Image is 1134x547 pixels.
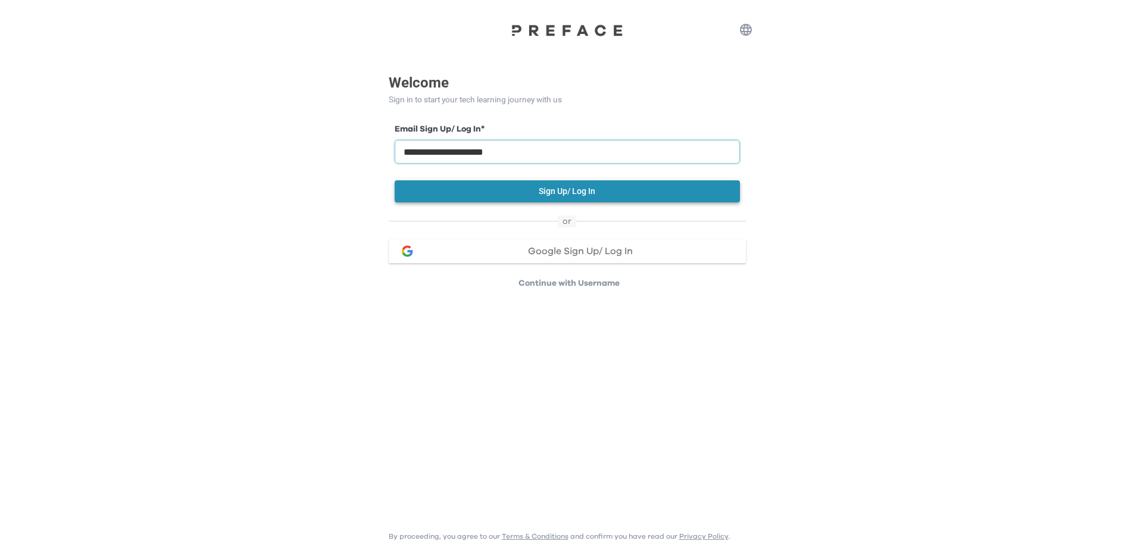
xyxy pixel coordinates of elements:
[528,246,633,256] span: Google Sign Up/ Log In
[395,123,740,136] label: Email Sign Up/ Log In *
[389,72,746,93] p: Welcome
[395,180,740,202] button: Sign Up/ Log In
[389,532,730,541] p: By proceeding, you agree to our and confirm you have read our .
[679,533,729,540] a: Privacy Policy
[558,215,576,227] span: or
[392,277,746,289] p: Continue with Username
[400,244,414,258] img: google login
[389,239,746,263] button: google loginGoogle Sign Up/ Log In
[502,533,568,540] a: Terms & Conditions
[389,93,746,106] p: Sign in to start your tech learning journey with us
[508,24,627,36] img: Preface Logo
